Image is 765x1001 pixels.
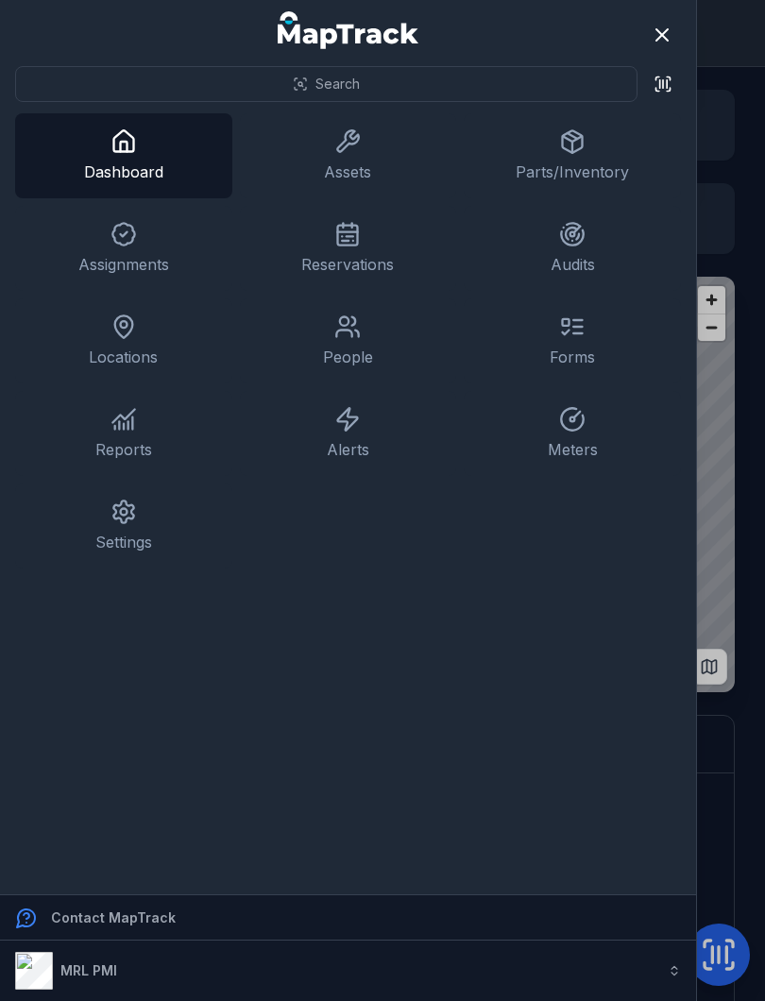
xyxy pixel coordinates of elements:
strong: MRL PMI [60,962,117,978]
button: Close navigation [642,15,682,55]
a: Alerts [240,391,457,476]
span: Search [315,75,360,93]
a: Locations [15,298,232,383]
a: Parts/Inventory [464,113,681,198]
a: Audits [464,206,681,291]
a: Meters [464,391,681,476]
a: MapTrack [278,11,419,49]
strong: Contact MapTrack [51,909,176,925]
a: Reports [15,391,232,476]
a: Reservations [240,206,457,291]
a: Forms [464,298,681,383]
button: Search [15,66,637,102]
a: Assets [240,113,457,198]
a: Dashboard [15,113,232,198]
a: Assignments [15,206,232,291]
a: People [240,298,457,383]
a: Settings [15,484,232,568]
